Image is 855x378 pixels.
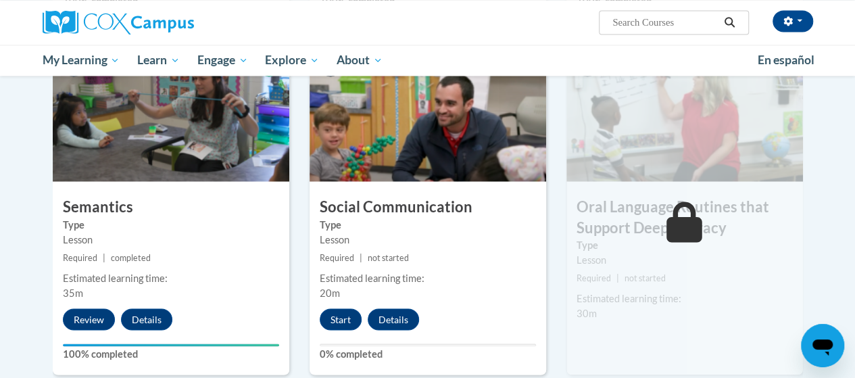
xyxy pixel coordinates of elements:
button: Review [63,308,115,330]
a: Learn [128,45,189,76]
span: My Learning [42,52,120,68]
span: 30m [577,307,597,318]
a: En español [749,46,823,74]
button: Details [368,308,419,330]
span: Required [63,252,97,262]
span: 20m [320,287,340,298]
label: Type [320,217,536,232]
div: Lesson [320,232,536,247]
img: Course Image [53,46,289,181]
a: My Learning [34,45,129,76]
a: Explore [256,45,328,76]
div: Estimated learning time: [63,270,279,285]
span: Required [320,252,354,262]
button: Start [320,308,362,330]
span: not started [368,252,409,262]
iframe: Button to launch messaging window, conversation in progress [801,324,844,367]
a: Engage [189,45,257,76]
input: Search Courses [611,14,719,30]
h3: Oral Language Routines that Support Deep Literacy [566,196,803,238]
img: Course Image [566,46,803,181]
span: En español [758,53,814,67]
div: Estimated learning time: [320,270,536,285]
span: About [337,52,383,68]
span: | [360,252,362,262]
button: Details [121,308,172,330]
span: | [103,252,105,262]
h3: Semantics [53,196,289,217]
a: About [328,45,391,76]
button: Account Settings [773,10,813,32]
span: | [616,273,619,283]
label: Type [63,217,279,232]
span: not started [625,273,666,283]
div: Lesson [63,232,279,247]
button: Search [719,14,739,30]
div: Your progress [63,344,279,346]
label: Type [577,237,793,252]
img: Cox Campus [43,10,194,34]
div: Lesson [577,252,793,267]
img: Course Image [310,46,546,181]
span: Required [577,273,611,283]
h3: Social Communication [310,196,546,217]
span: Engage [197,52,248,68]
a: Cox Campus [43,10,286,34]
label: 100% completed [63,346,279,361]
span: 35m [63,287,83,298]
label: 0% completed [320,346,536,361]
span: Explore [265,52,319,68]
span: Learn [137,52,180,68]
div: Estimated learning time: [577,291,793,306]
span: completed [111,252,151,262]
div: Main menu [32,45,823,76]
